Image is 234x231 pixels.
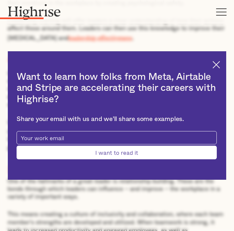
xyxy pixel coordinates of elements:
input: I want to read it [17,146,217,160]
img: Cross icon [213,61,220,68]
input: Your work email [17,131,217,144]
h2: Want to learn how folks from Meta, Airtable and Stripe are accelerating their careers with Highrise? [17,71,217,105]
form: current-ascender-blog-article-modal-form [17,131,217,160]
img: Highrise logo [7,4,61,20]
div: Share your email with us and we'll share some examples. [17,115,217,123]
